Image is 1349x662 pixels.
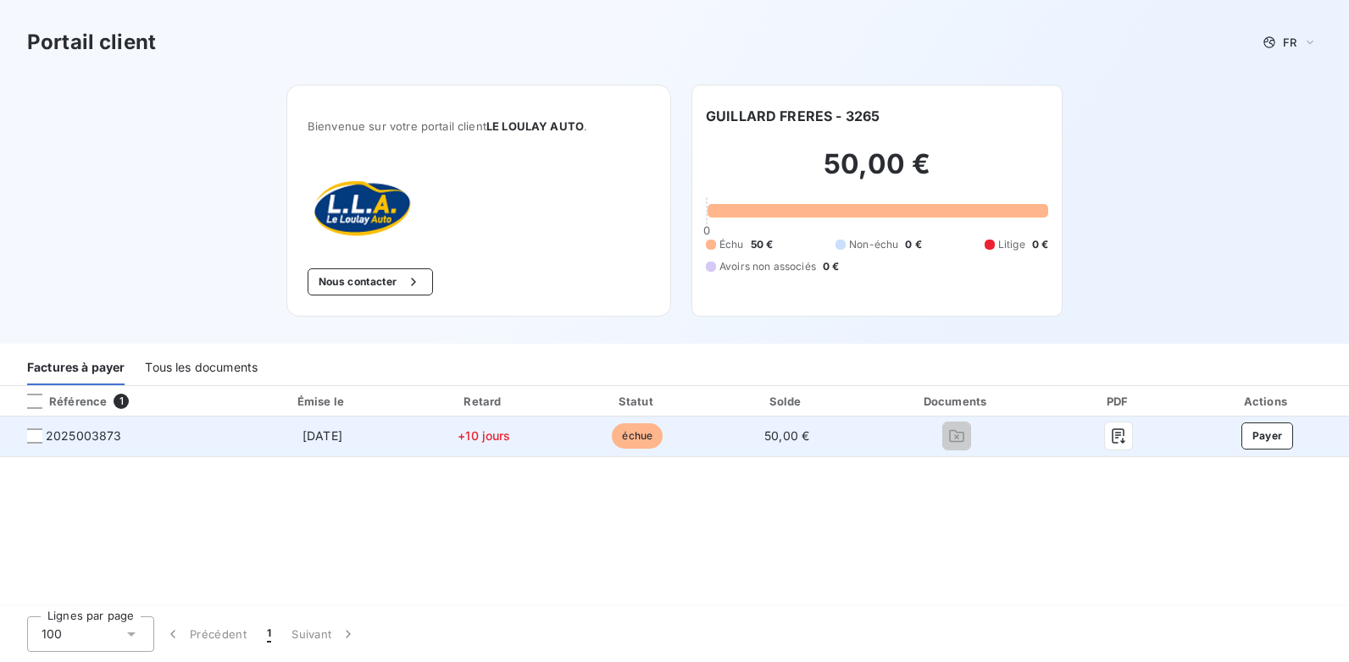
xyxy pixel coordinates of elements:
[612,423,663,449] span: échue
[145,350,258,385] div: Tous les documents
[308,268,433,295] button: Nous contacter
[267,626,271,643] span: 1
[308,174,416,241] img: Company logo
[1241,422,1294,450] button: Payer
[751,237,774,252] span: 50 €
[565,393,710,410] div: Statut
[706,147,1048,198] h2: 50,00 €
[1283,36,1296,49] span: FR
[27,27,156,58] h3: Portail client
[1032,237,1048,252] span: 0 €
[14,394,107,409] div: Référence
[719,259,816,274] span: Avoirs non associés
[1189,393,1346,410] div: Actions
[849,237,898,252] span: Non-échu
[27,350,125,385] div: Factures à payer
[1056,393,1182,410] div: PDF
[114,394,129,409] span: 1
[410,393,558,410] div: Retard
[241,393,403,410] div: Émise le
[42,626,62,643] span: 100
[706,106,880,126] h6: GUILLARD FRERES - 3265
[717,393,858,410] div: Solde
[703,223,710,237] span: 0
[257,616,281,652] button: 1
[458,428,510,443] span: +10 jours
[308,119,650,133] span: Bienvenue sur votre portail client .
[905,237,921,252] span: 0 €
[303,428,342,443] span: [DATE]
[998,237,1025,252] span: Litige
[719,237,744,252] span: Échu
[46,428,122,444] span: 2025003873
[823,259,839,274] span: 0 €
[486,119,584,133] span: LE LOULAY AUTO
[764,428,809,443] span: 50,00 €
[281,616,367,652] button: Suivant
[864,393,1050,410] div: Documents
[154,616,257,652] button: Précédent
